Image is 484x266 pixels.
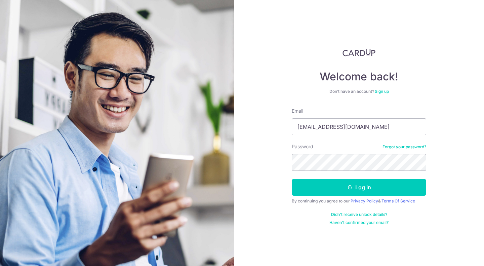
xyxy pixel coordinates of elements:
[375,89,389,94] a: Sign up
[331,212,387,217] a: Didn't receive unlock details?
[292,118,426,135] input: Enter your Email
[292,108,303,114] label: Email
[292,89,426,94] div: Don’t have an account?
[382,144,426,150] a: Forgot your password?
[292,198,426,204] div: By continuing you agree to our &
[342,48,375,56] img: CardUp Logo
[381,198,415,203] a: Terms Of Service
[351,198,378,203] a: Privacy Policy
[329,220,389,225] a: Haven't confirmed your email?
[292,70,426,83] h4: Welcome back!
[292,179,426,196] button: Log in
[292,143,313,150] label: Password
